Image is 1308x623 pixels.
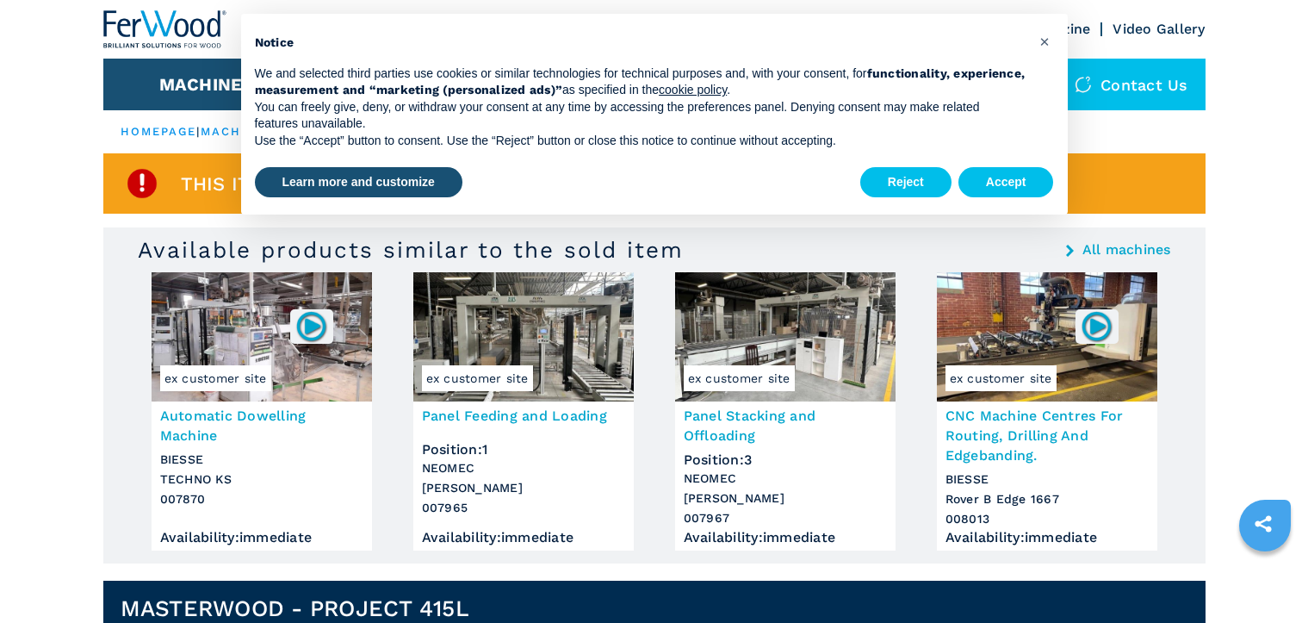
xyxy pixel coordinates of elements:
p: We and selected third parties use cookies or similar technologies for technical purposes and, wit... [255,65,1026,99]
div: Availability : immediate [684,533,887,542]
a: Panel Feeding and Loading NEOMEC AXEL Cex customer sitePanel Feeding and LoadingPosition:1NEOMEC[... [413,272,634,551]
span: | [196,125,200,138]
a: sharethis [1242,502,1285,545]
button: Reject [860,167,952,198]
h3: Panel Feeding and Loading [422,406,625,426]
h3: Available products similar to the sold item [138,236,684,264]
h3: Panel Stacking and Offloading [684,406,887,445]
iframe: Chat [1235,545,1295,610]
a: cookie policy [659,83,727,97]
h1: MASTERWOOD - PROJECT 415L [121,595,469,622]
span: ex customer site [422,365,533,391]
div: Position : 1 [422,437,625,454]
div: Availability : immediate [422,533,625,542]
a: Automatic Dowelling Machine BIESSE TECHNO KSex customer site007870Automatic Dowelling MachineBIES... [152,272,372,551]
div: Availability : immediate [160,533,363,542]
img: SoldProduct [125,166,159,201]
button: Learn more and customize [255,167,462,198]
h3: CNC Machine Centres For Routing, Drilling And Edgebanding. [945,406,1149,465]
a: Panel Stacking and Offloading NEOMEC AXEL Cex customer sitePanel Stacking and OffloadingPosition:... [675,272,896,551]
div: Contact us [1057,59,1206,110]
img: CNC Machine Centres For Routing, Drilling And Edgebanding. BIESSE Rover B Edge 1667 [937,272,1157,402]
h3: NEOMEC [PERSON_NAME] 007965 [422,458,625,518]
div: Availability : immediate [945,533,1149,542]
span: ex customer site [945,365,1057,391]
a: CNC Machine Centres For Routing, Drilling And Edgebanding. BIESSE Rover B Edge 1667ex customer si... [937,272,1157,551]
p: You can freely give, deny, or withdraw your consent at any time by accessing the preferences pane... [255,99,1026,133]
img: 008013 [1080,309,1113,343]
span: × [1039,31,1050,52]
img: Contact us [1075,76,1092,93]
h3: BIESSE TECHNO KS 007870 [160,450,363,509]
strong: functionality, experience, measurement and “marketing (personalized ads)” [255,66,1026,97]
h2: Notice [255,34,1026,52]
a: HOMEPAGE [121,125,197,138]
a: Video Gallery [1113,21,1205,37]
span: This item is already sold [181,174,454,194]
img: Panel Stacking and Offloading NEOMEC AXEL C [675,272,896,402]
img: Automatic Dowelling Machine BIESSE TECHNO KS [152,272,372,402]
img: Ferwood [103,10,227,48]
button: Close this notice [1032,28,1059,55]
img: Panel Feeding and Loading NEOMEC AXEL C [413,272,634,402]
button: Accept [958,167,1054,198]
span: ex customer site [160,365,271,391]
h3: NEOMEC [PERSON_NAME] 007967 [684,469,887,528]
h3: Automatic Dowelling Machine [160,406,363,445]
span: ex customer site [684,365,795,391]
a: machines [201,125,275,138]
a: All machines [1082,243,1171,257]
button: Machines [159,74,254,95]
p: Use the “Accept” button to consent. Use the “Reject” button or close this notice to continue with... [255,133,1026,150]
img: 007870 [294,309,328,343]
div: Position : 3 [684,447,887,464]
h3: BIESSE Rover B Edge 1667 008013 [945,470,1149,529]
